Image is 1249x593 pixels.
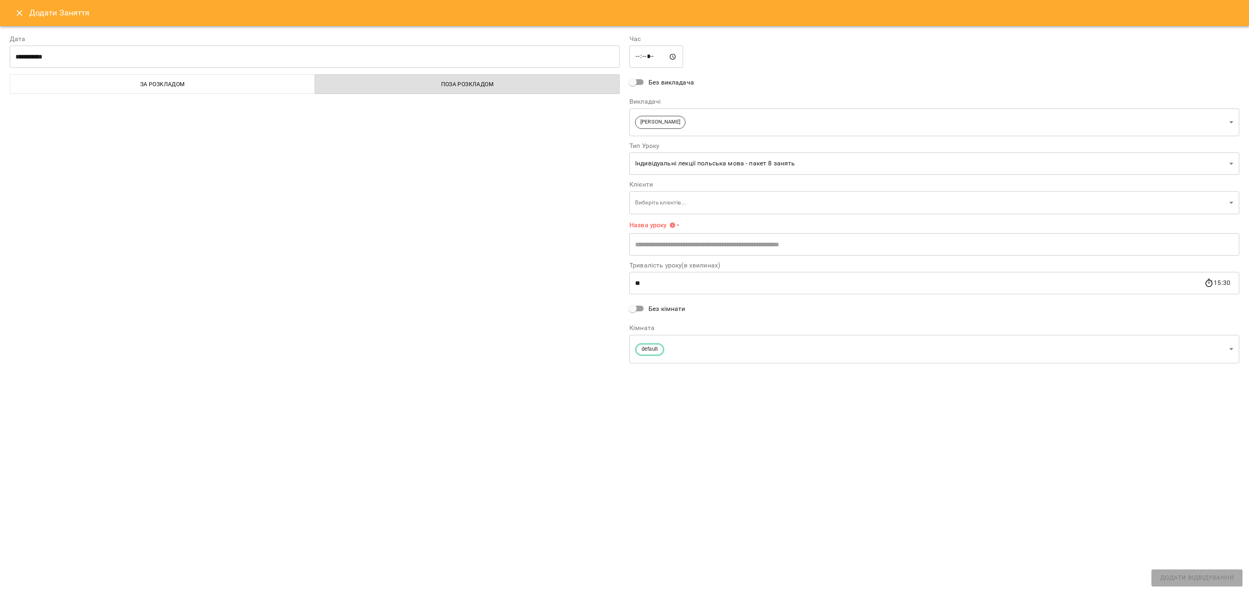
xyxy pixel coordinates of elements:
[629,262,1239,269] label: Тривалість уроку(в хвилинах)
[648,304,685,314] span: Без кімнати
[29,7,1239,19] h6: Додати Заняття
[629,36,1239,42] label: Час
[629,98,1239,105] label: Викладачі
[648,78,694,87] span: Без викладача
[629,222,676,228] span: Назва уроку
[629,191,1239,214] div: Виберіть клієнтів...
[629,152,1239,175] div: Індивідуальні лекції польська мова - пакет 8 занять
[635,118,685,126] span: [PERSON_NAME]
[10,36,620,42] label: Дата
[320,79,615,89] span: Поза розкладом
[315,74,620,94] button: Поза розкладом
[637,345,663,353] span: default
[669,222,676,228] svg: Вкажіть назву уроку або виберіть клієнтів
[15,79,310,89] span: За розкладом
[629,143,1239,149] label: Тип Уроку
[10,74,315,94] button: За розкладом
[629,325,1239,331] label: Кімната
[629,108,1239,136] div: [PERSON_NAME]
[629,335,1239,363] div: default
[10,3,29,23] button: Close
[629,181,1239,188] label: Клієнти
[635,199,1226,207] p: Виберіть клієнтів...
